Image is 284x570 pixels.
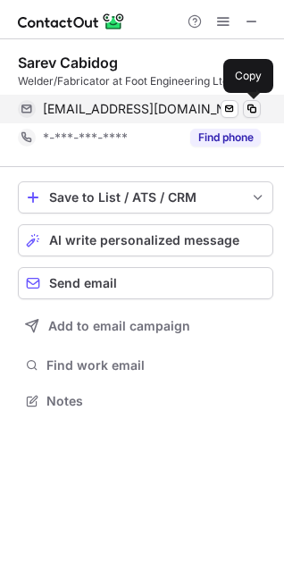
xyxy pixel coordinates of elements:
[18,181,273,214] button: save-profile-one-click
[49,190,242,205] div: Save to List / ATS / CRM
[190,129,261,147] button: Reveal Button
[49,276,117,290] span: Send email
[46,357,266,373] span: Find work email
[18,310,273,342] button: Add to email campaign
[18,73,273,89] div: Welder/Fabricator at Foot Engineering Ltd
[18,11,125,32] img: ContactOut v5.3.10
[18,267,273,299] button: Send email
[18,54,118,71] div: Sarev Cabidog
[18,389,273,414] button: Notes
[49,233,239,247] span: AI write personalized message
[18,224,273,256] button: AI write personalized message
[18,353,273,378] button: Find work email
[48,319,190,333] span: Add to email campaign
[43,101,241,117] span: [EMAIL_ADDRESS][DOMAIN_NAME]
[46,393,266,409] span: Notes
